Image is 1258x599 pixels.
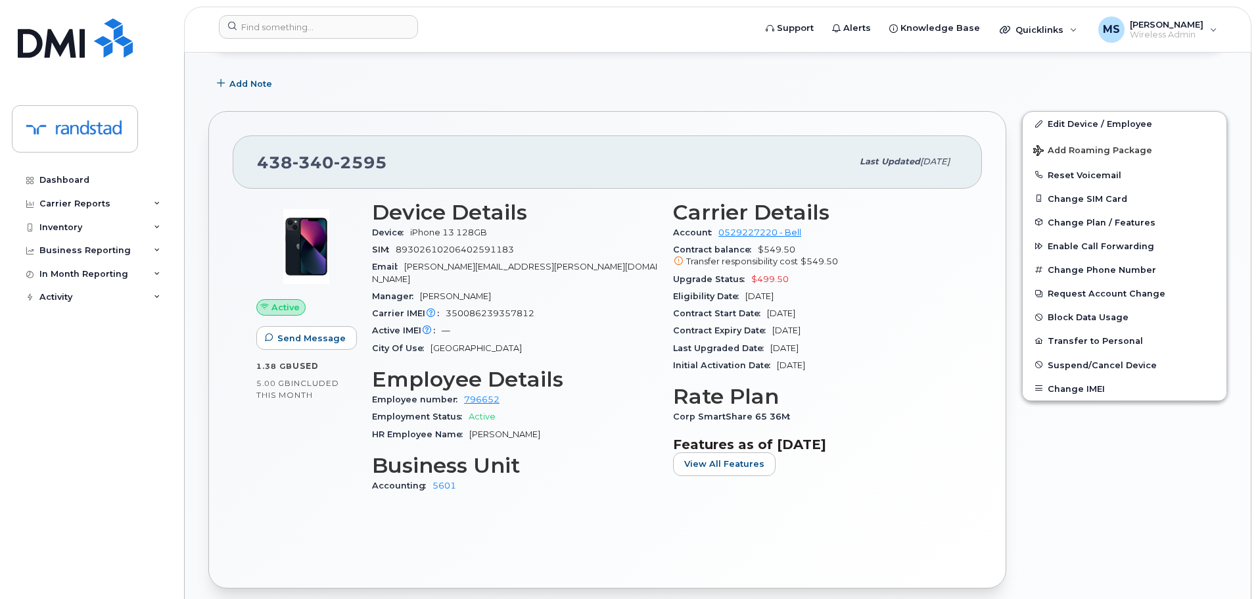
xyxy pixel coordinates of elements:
span: Suspend/Cancel Device [1048,360,1157,370]
h3: Device Details [372,201,657,224]
span: $499.50 [751,274,789,284]
span: [DATE] [920,156,950,166]
span: Contract Expiry Date [673,325,772,335]
span: Add Roaming Package [1033,145,1152,158]
a: 796652 [464,395,500,404]
span: Last Upgraded Date [673,343,770,353]
span: used [292,361,319,371]
span: [PERSON_NAME] [469,429,540,439]
h3: Features as of [DATE] [673,437,958,452]
h3: Rate Plan [673,385,958,408]
button: Change SIM Card [1023,187,1226,210]
span: [DATE] [772,325,801,335]
span: Carrier IMEI [372,308,446,318]
button: Change Plan / Features [1023,210,1226,234]
span: Transfer responsibility cost [686,256,798,266]
img: image20231002-3703462-1ig824h.jpeg [267,207,346,286]
span: Employee number [372,395,464,404]
span: Alerts [843,22,871,35]
span: 89302610206402591183 [396,245,514,254]
button: Add Roaming Package [1023,136,1226,163]
button: Send Message [256,326,357,350]
a: Knowledge Base [880,15,989,41]
span: 1.38 GB [256,362,292,371]
button: Block Data Usage [1023,305,1226,329]
span: Send Message [277,332,346,345]
button: Request Account Change [1023,281,1226,305]
span: Contract Start Date [673,308,767,318]
span: Support [777,22,814,35]
span: [DATE] [767,308,795,318]
button: Transfer to Personal [1023,329,1226,352]
span: 5.00 GB [256,379,291,388]
span: Quicklinks [1015,24,1063,35]
button: Change Phone Number [1023,258,1226,281]
span: Knowledge Base [900,22,980,35]
span: Contract balance [673,245,758,254]
span: [DATE] [770,343,799,353]
span: Eligibility Date [673,291,745,301]
span: [DATE] [777,360,805,370]
h3: Business Unit [372,454,657,477]
div: Quicklinks [990,16,1086,43]
span: [DATE] [745,291,774,301]
span: Wireless Admin [1130,30,1203,40]
button: Change IMEI [1023,377,1226,400]
span: Device [372,228,410,237]
span: Employment Status [372,412,469,421]
span: $549.50 [801,256,838,266]
button: View All Features [673,452,776,476]
a: 5601 [432,481,456,491]
button: Enable Call Forwarding [1023,234,1226,258]
span: Manager [372,291,420,301]
span: 350086239357812 [446,308,534,318]
input: Find something... [219,15,418,39]
span: $549.50 [673,245,958,268]
span: Account [673,228,718,237]
span: Corp SmartShare 65 36M [673,412,797,421]
span: Active IMEI [372,325,442,335]
span: 2595 [334,153,387,172]
h3: Employee Details [372,368,657,391]
span: HR Employee Name [372,429,469,439]
h3: Carrier Details [673,201,958,224]
span: iPhone 13 128GB [410,228,487,237]
a: Alerts [823,15,880,41]
span: SIM [372,245,396,254]
span: Change Plan / Features [1048,217,1155,227]
a: Support [757,15,823,41]
span: [PERSON_NAME][EMAIL_ADDRESS][PERSON_NAME][DOMAIN_NAME] [372,262,657,283]
span: Initial Activation Date [673,360,777,370]
span: [PERSON_NAME] [1130,19,1203,30]
button: Add Note [208,72,283,95]
span: Upgrade Status [673,274,751,284]
span: Active [469,412,496,421]
span: Add Note [229,78,272,90]
span: MS [1103,22,1120,37]
span: View All Features [684,458,764,470]
span: [PERSON_NAME] [420,291,491,301]
a: 0529227220 - Bell [718,228,801,237]
span: 438 [257,153,387,172]
span: [GEOGRAPHIC_DATA] [431,343,522,353]
div: Matthew Shuster [1089,16,1226,43]
span: Active [271,301,300,314]
span: Email [372,262,404,272]
span: Enable Call Forwarding [1048,241,1154,251]
span: included this month [256,378,339,400]
span: Last updated [860,156,920,166]
span: 340 [292,153,334,172]
span: — [442,325,450,335]
a: Edit Device / Employee [1023,112,1226,135]
span: Accounting [372,481,432,491]
button: Reset Voicemail [1023,163,1226,187]
span: City Of Use [372,343,431,353]
button: Suspend/Cancel Device [1023,353,1226,377]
